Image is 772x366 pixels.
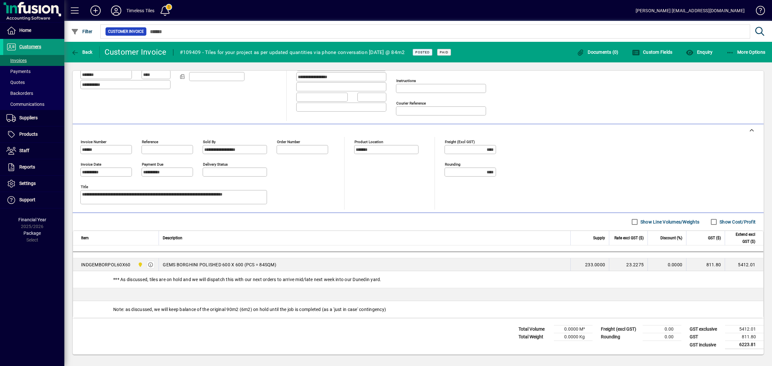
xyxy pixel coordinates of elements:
td: 0.00 [643,325,681,333]
button: Custom Fields [630,46,674,58]
span: 233.0000 [585,261,605,268]
button: Documents (0) [575,46,620,58]
app-page-header-button: Back [64,46,100,58]
a: Communications [3,99,64,110]
button: More Options [725,46,767,58]
span: Enquiry [686,50,712,55]
td: GST exclusive [686,325,725,333]
mat-label: Invoice date [81,162,101,167]
a: Reports [3,159,64,175]
span: Financial Year [18,217,46,222]
div: Note: as discussed, we will keep balance of the original 90m2 (6m2) on hold until the job is comp... [73,301,763,318]
div: [PERSON_NAME] [EMAIL_ADDRESS][DOMAIN_NAME] [636,5,745,16]
span: Posted [415,50,430,54]
span: Staff [19,148,29,153]
span: Back [71,50,93,55]
a: Backorders [3,88,64,99]
mat-label: Courier Reference [396,101,426,105]
div: Customer Invoice [105,47,167,57]
button: Add [85,5,106,16]
span: Payments [6,69,31,74]
span: Discount (%) [660,234,682,242]
td: Rounding [598,333,643,341]
span: Backorders [6,91,33,96]
mat-label: Rounding [445,162,460,167]
span: Customer Invoice [108,28,144,35]
span: Rate excl GST ($) [614,234,644,242]
mat-label: Freight (excl GST) [445,140,475,144]
td: 0.0000 [648,258,686,271]
span: Extend excl GST ($) [729,231,755,245]
a: Settings [3,176,64,192]
span: Dunedin [136,261,143,268]
span: More Options [726,50,766,55]
a: Staff [3,143,64,159]
button: Back [69,46,94,58]
a: Home [3,23,64,39]
mat-label: Order number [277,140,300,144]
td: 0.0000 M³ [554,325,593,333]
a: Suppliers [3,110,64,126]
mat-label: Payment due [142,162,163,167]
mat-label: Sold by [203,140,216,144]
span: Home [19,28,31,33]
div: 23.2275 [613,261,644,268]
td: Freight (excl GST) [598,325,643,333]
button: Profile [106,5,126,16]
mat-label: Invoice number [81,140,106,144]
span: Invoices [6,58,27,63]
td: 5412.01 [725,258,763,271]
div: *** As discussed, tiles are on hold and we will dispatch this with our next orders to arrive mid/... [73,271,763,288]
td: 0.0000 Kg [554,333,593,341]
a: Payments [3,66,64,77]
span: Support [19,197,35,202]
label: Show Line Volumes/Weights [639,219,699,225]
td: Total Weight [515,333,554,341]
span: Description [163,234,182,242]
td: 811.80 [725,333,764,341]
span: GST ($) [708,234,721,242]
label: Show Cost/Profit [718,219,756,225]
a: Quotes [3,77,64,88]
div: #109409 - Tiles for your project as per updated quantities via phone conversation [DATE] @ 84m2 [180,47,405,58]
span: Documents (0) [577,50,619,55]
mat-label: Delivery status [203,162,228,167]
span: Settings [19,181,36,186]
span: GEMS BORGHINI POLISHED 600 X 600 (PCS = 84SQM) [163,261,276,268]
span: Communications [6,102,44,107]
button: Filter [69,26,94,37]
span: Suppliers [19,115,38,120]
span: Item [81,234,89,242]
span: Customers [19,44,41,49]
mat-label: Title [81,185,88,189]
div: Timeless Tiles [126,5,154,16]
td: 6223.81 [725,341,764,349]
mat-label: Reference [142,140,158,144]
span: Products [19,132,38,137]
span: Package [23,231,41,236]
button: Enquiry [684,46,714,58]
span: Filter [71,29,93,34]
td: 811.80 [686,258,725,271]
mat-label: Instructions [396,78,416,83]
span: Quotes [6,80,25,85]
span: Supply [593,234,605,242]
span: Paid [440,50,448,54]
div: INDGEMBORPOL60X60 [81,261,130,268]
td: 5412.01 [725,325,764,333]
td: Total Volume [515,325,554,333]
a: Support [3,192,64,208]
mat-label: Product location [354,140,383,144]
td: 0.00 [643,333,681,341]
td: GST [686,333,725,341]
a: Products [3,126,64,142]
span: Reports [19,164,35,169]
span: Custom Fields [632,50,673,55]
a: Knowledge Base [751,1,764,22]
td: GST inclusive [686,341,725,349]
a: Invoices [3,55,64,66]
